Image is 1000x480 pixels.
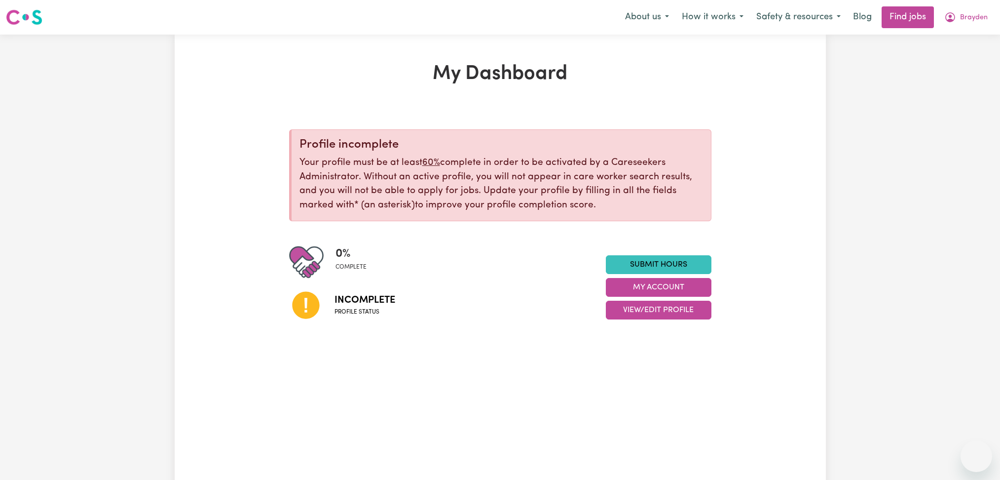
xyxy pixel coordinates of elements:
img: Careseekers logo [6,8,42,26]
span: an asterisk [354,200,415,210]
a: Submit Hours [606,255,711,274]
a: Find jobs [882,6,934,28]
span: Profile status [334,308,395,317]
a: Blog [847,6,878,28]
button: My Account [606,278,711,297]
span: Incomplete [334,293,395,308]
span: 0 % [335,245,367,263]
button: My Account [938,7,994,28]
p: Your profile must be at least complete in order to be activated by a Careseekers Administrator. W... [299,156,703,213]
div: Profile completeness: 0% [335,245,374,280]
u: 60% [422,158,440,167]
button: How it works [675,7,750,28]
button: Safety & resources [750,7,847,28]
iframe: Button to launch messaging window [961,440,992,472]
div: Profile incomplete [299,138,703,152]
button: About us [619,7,675,28]
span: complete [335,263,367,272]
h1: My Dashboard [289,62,711,86]
span: Brayden [960,12,988,23]
button: View/Edit Profile [606,301,711,320]
a: Careseekers logo [6,6,42,29]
